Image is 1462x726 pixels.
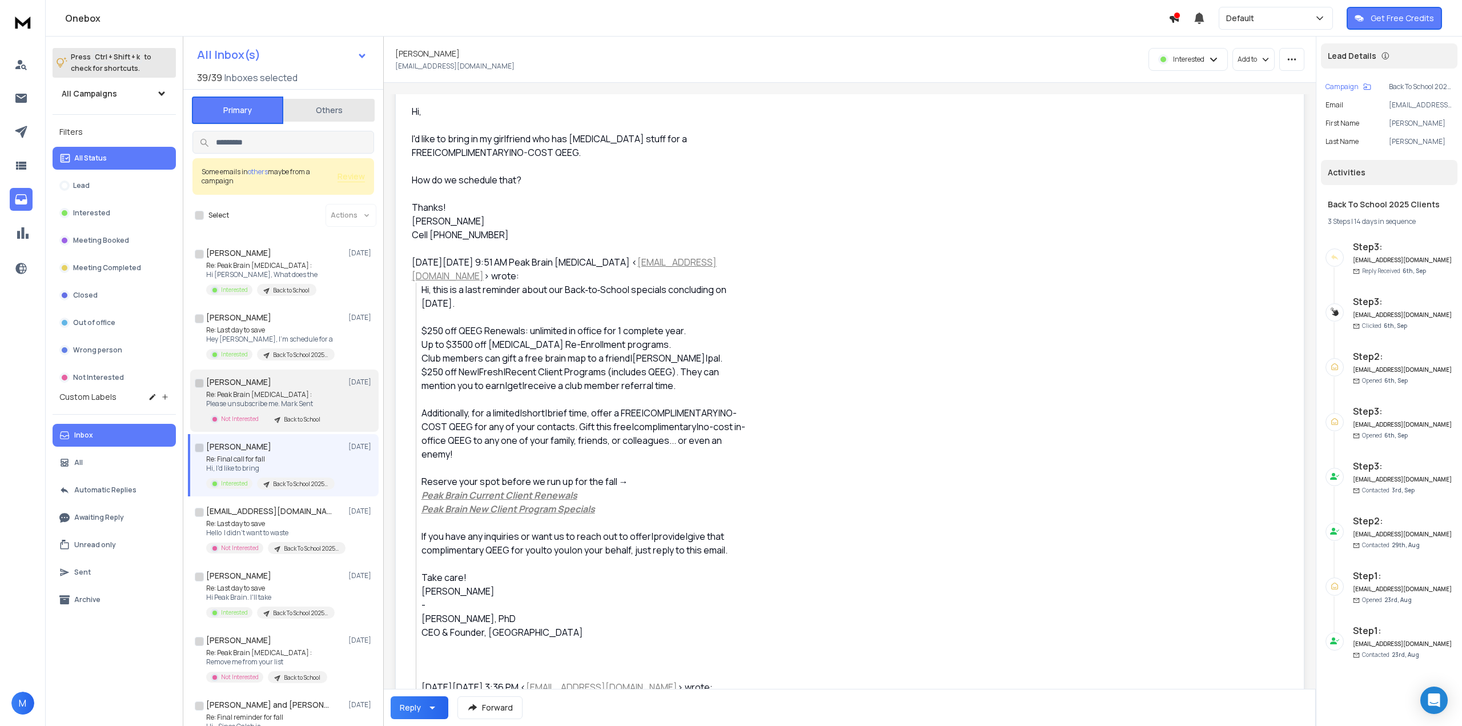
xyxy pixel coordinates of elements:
[1389,137,1453,146] p: [PERSON_NAME]
[412,214,745,228] div: [PERSON_NAME]
[1353,350,1453,363] h6: Step 2 :
[412,173,745,187] div: How do we schedule that?
[53,339,176,362] button: Wrong person
[1353,295,1453,308] h6: Step 3 :
[1353,311,1453,319] h6: [EMAIL_ADDRESS][DOMAIN_NAME]
[221,415,259,423] p: Not Interested
[197,71,222,85] span: 39 / 39
[53,588,176,611] button: Archive
[412,132,745,159] div: I'd like to bring in my girlfriend who has [MEDICAL_DATA] stuff for a FREE|COMPLIMENTARY|NO-COST ...
[284,544,339,553] p: Back To School 2025 Prospects
[11,692,34,715] button: M
[1353,475,1453,484] h6: [EMAIL_ADDRESS][DOMAIN_NAME]
[1384,596,1412,604] span: 23rd, Aug
[412,200,745,214] div: Thanks!
[53,174,176,197] button: Lead
[11,11,34,33] img: logo
[338,171,365,182] button: Review
[74,431,93,440] p: Inbox
[206,584,335,593] p: Re: Last day to save
[1226,13,1259,24] p: Default
[348,636,374,645] p: [DATE]
[93,50,142,63] span: Ctrl + Shift + k
[1347,7,1442,30] button: Get Free Credits
[221,479,248,488] p: Interested
[348,313,374,322] p: [DATE]
[65,11,1168,25] h1: Onebox
[1389,101,1453,110] p: [EMAIL_ADDRESS][DOMAIN_NAME]
[412,255,745,283] div: [DATE][DATE] 9:51 AM Peak Brain [MEDICAL_DATA] < > wrote:
[421,584,745,598] div: [PERSON_NAME]
[73,208,110,218] p: Interested
[1353,624,1453,637] h6: Step 1 :
[391,696,448,719] button: Reply
[53,451,176,474] button: All
[1353,459,1453,473] h6: Step 3 :
[206,648,327,657] p: Re: Peak Brain [MEDICAL_DATA] :
[53,311,176,334] button: Out of office
[53,366,176,389] button: Not Interested
[283,98,375,123] button: Others
[74,486,136,495] p: Automatic Replies
[412,105,745,242] div: Hi,
[1371,13,1434,24] p: Get Free Credits
[206,270,318,279] p: Hi [PERSON_NAME], What does the
[206,441,271,452] h1: [PERSON_NAME]
[206,519,343,528] p: Re: Last day to save
[53,534,176,556] button: Unread only
[74,513,124,522] p: Awaiting Reply
[421,530,745,557] div: If you have any inquiries or want us to reach out to offer|provide|give that complimentary QEEG f...
[421,351,745,365] li: Club members can gift a free brain map to a friend|[PERSON_NAME]|pal.
[421,338,745,351] li: Up to $3500 off [MEDICAL_DATA] Re-Enrollment programs.
[1353,514,1453,528] h6: Step 2 :
[1384,431,1408,439] span: 6th, Sep
[1353,366,1453,374] h6: [EMAIL_ADDRESS][DOMAIN_NAME]
[1321,160,1457,185] div: Activities
[206,657,327,667] p: Remove me from your list
[73,291,98,300] p: Closed
[221,350,248,359] p: Interested
[395,48,460,59] h1: [PERSON_NAME]
[206,593,335,602] p: Hi Peak Brain. I'll take
[53,284,176,307] button: Closed
[284,415,320,424] p: Back to School
[273,609,328,617] p: Back To School 2025 Prospects
[53,561,176,584] button: Sent
[206,335,335,344] p: Hey [PERSON_NAME], I’m schedule for a
[273,480,328,488] p: Back To School 2025 Clients
[53,147,176,170] button: All Status
[1353,420,1453,429] h6: [EMAIL_ADDRESS][DOMAIN_NAME]
[1326,82,1371,91] button: Campaign
[1392,651,1419,659] span: 23rd, Aug
[1389,119,1453,128] p: [PERSON_NAME]
[421,625,745,639] div: CEO & Founder, [GEOGRAPHIC_DATA]
[421,503,595,515] a: Peak Brain New Client Program Specials
[1353,530,1453,539] h6: [EMAIL_ADDRESS][DOMAIN_NAME]
[1353,640,1453,648] h6: [EMAIL_ADDRESS][DOMAIN_NAME]
[284,673,320,682] p: Back to School
[1362,376,1408,385] p: Opened
[248,167,268,177] span: others
[206,376,271,388] h1: [PERSON_NAME]
[1354,216,1416,226] span: 14 days in sequence
[59,391,117,403] h3: Custom Labels
[1328,50,1376,62] p: Lead Details
[1353,569,1453,583] h6: Step 1 :
[348,248,374,258] p: [DATE]
[1384,376,1408,384] span: 6th, Sep
[421,406,745,461] div: Additionally, for a limited|short|brief time, offer a FREE|COMPLIMENTARY|NO-COST QEEG for any of ...
[348,700,374,709] p: [DATE]
[53,82,176,105] button: All Campaigns
[1362,486,1415,495] p: Contacted
[206,399,327,408] p: Please unsubscribe me. Mark Sent
[348,442,374,451] p: [DATE]
[74,540,116,549] p: Unread only
[206,713,335,722] p: Re: Final reminder for fall
[412,228,745,242] div: Cell [PHONE_NUMBER]
[421,571,745,584] div: Take care!
[53,506,176,529] button: Awaiting Reply
[1362,651,1419,659] p: Contacted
